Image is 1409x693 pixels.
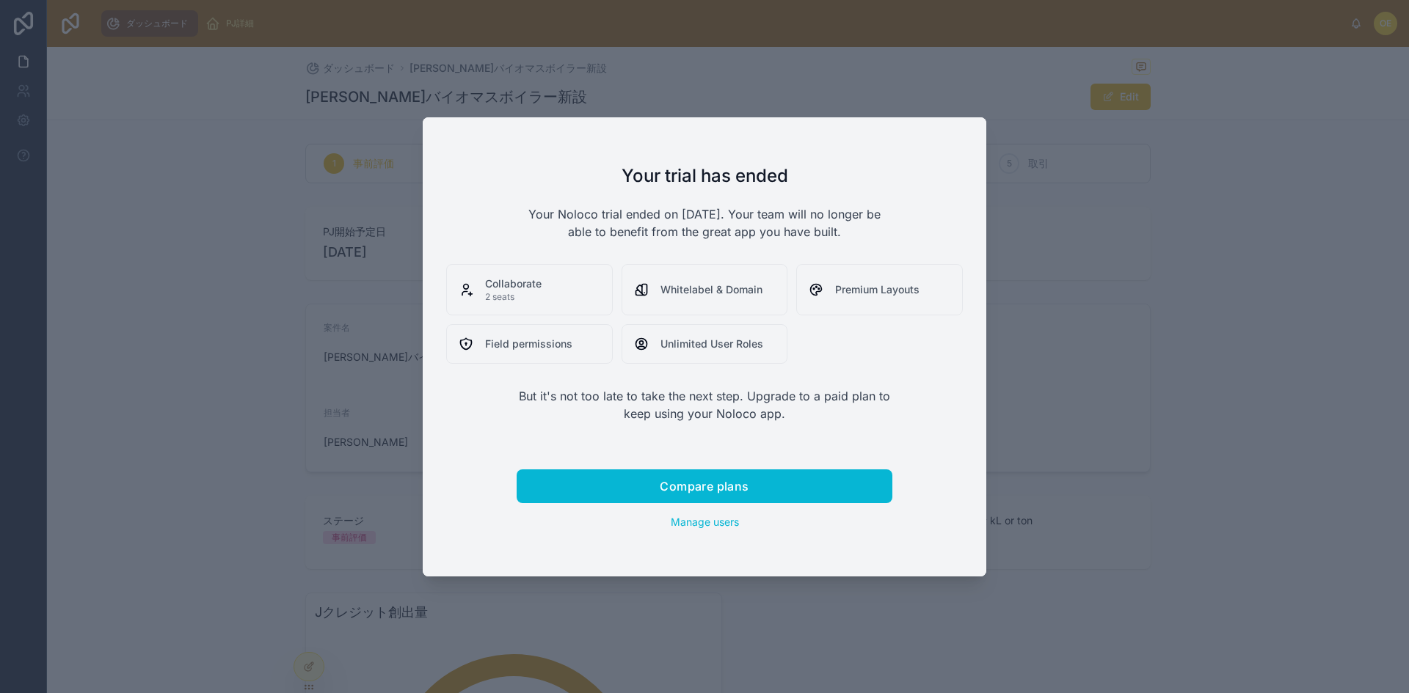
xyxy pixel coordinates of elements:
span: Unlimited User Roles [660,337,763,351]
h1: Your trial has ended [517,164,892,188]
span: Collaborate [485,276,542,291]
a: Manage users [517,515,892,529]
p: But it's not too late to take the next step. Upgrade to a paid plan to keep using your Noloco app. [517,387,892,422]
span: Manage users [671,516,739,528]
span: Whitelabel & Domain [660,282,762,297]
p: Your Noloco trial ended on [DATE]. Your team will no longer be able to benefit from the great app... [517,205,892,241]
span: 2 seats [485,291,542,303]
button: Compare plans [517,469,892,503]
span: Compare plans [660,479,749,494]
span: Field permissions [485,337,572,351]
span: Premium Layouts [835,282,920,297]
